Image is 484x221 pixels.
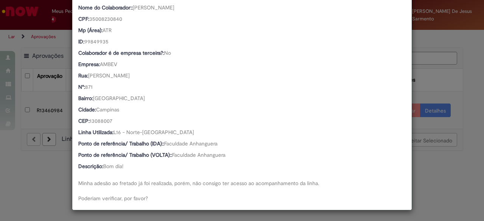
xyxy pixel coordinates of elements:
b: Bairro: [78,95,93,102]
span: 13088007 [90,117,112,124]
span: Faculdade Anhanguera [172,151,225,158]
b: Descrição: [78,163,103,170]
span: 99849935 [84,38,109,45]
b: Colaborador é de empresa terceira?: [78,49,164,56]
span: Bom dia! Minha adesão ao fretado já foi realizada, porém, não consigo ter acesso ao acompanhament... [78,163,319,202]
span: 35008230840 [89,15,122,22]
b: Rua: [78,72,88,79]
b: CEP: [78,117,90,124]
b: Nome do Colaborador:: [78,4,133,11]
span: No [164,49,171,56]
b: CPF: [78,15,89,22]
b: Cidade: [78,106,96,113]
b: Linha Utilizada: [78,129,113,136]
b: Ponto de referência/ Trabalho (VOLTA):: [78,151,172,158]
b: ID: [78,38,84,45]
span: 871 [85,83,93,90]
span: L16 - Norte-[GEOGRAPHIC_DATA] [113,129,194,136]
span: AMBEV [100,61,117,68]
b: Mp (Área): [78,27,102,34]
span: Campinas [96,106,119,113]
b: N°: [78,83,85,90]
b: Empresa: [78,61,100,68]
span: [PERSON_NAME] [133,4,174,11]
span: Faculdade Anhanguera [164,140,217,147]
span: [PERSON_NAME] [88,72,130,79]
span: ATR [102,27,112,34]
span: [GEOGRAPHIC_DATA] [93,95,145,102]
b: Ponto de referência/ Trabalho (IDA):: [78,140,164,147]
